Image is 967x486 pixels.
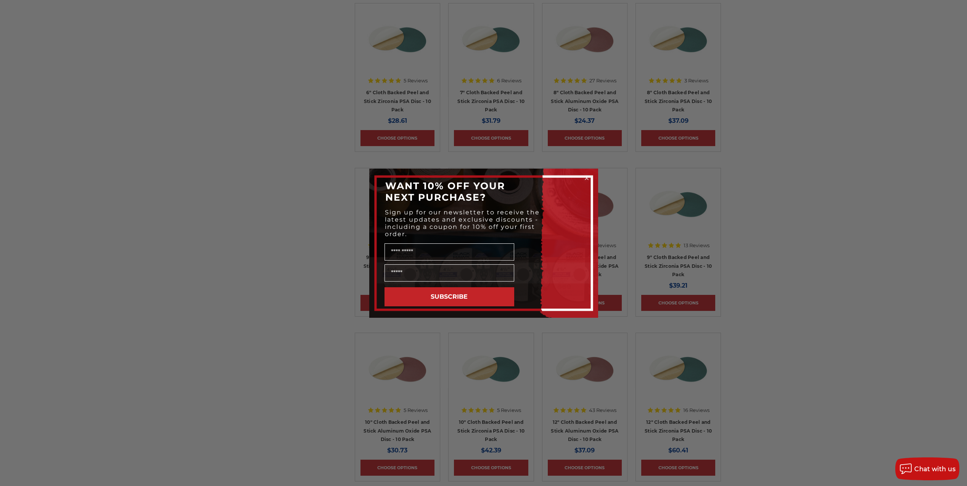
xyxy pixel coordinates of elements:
span: Sign up for our newsletter to receive the latest updates and exclusive discounts - including a co... [385,209,540,238]
button: Close dialog [583,174,590,182]
span: WANT 10% OFF YOUR NEXT PURCHASE? [385,180,505,203]
input: Email [385,264,514,282]
button: Chat with us [895,457,959,480]
span: Chat with us [914,465,956,473]
button: SUBSCRIBE [385,287,514,306]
